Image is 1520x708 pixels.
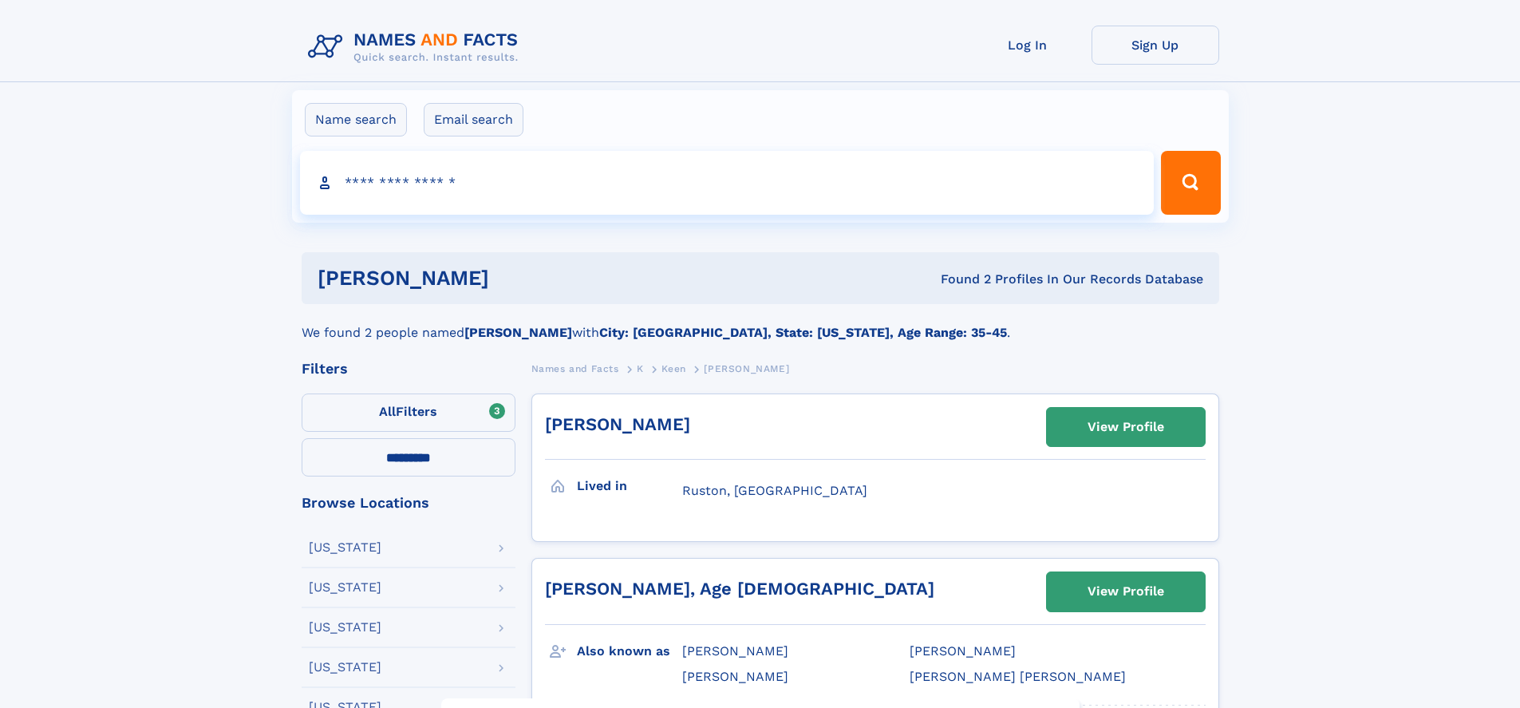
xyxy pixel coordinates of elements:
[545,579,934,599] a: [PERSON_NAME], Age [DEMOGRAPHIC_DATA]
[577,638,682,665] h3: Also known as
[309,661,381,674] div: [US_STATE]
[300,151,1155,215] input: search input
[1047,572,1205,611] a: View Profile
[1047,408,1205,446] a: View Profile
[302,26,531,69] img: Logo Names and Facts
[910,669,1126,684] span: [PERSON_NAME] [PERSON_NAME]
[637,363,644,374] span: K
[715,271,1203,288] div: Found 2 Profiles In Our Records Database
[531,358,619,378] a: Names and Facts
[1088,409,1164,445] div: View Profile
[302,362,515,376] div: Filters
[309,621,381,634] div: [US_STATE]
[682,483,867,498] span: Ruston, [GEOGRAPHIC_DATA]
[379,404,396,419] span: All
[599,325,1007,340] b: City: [GEOGRAPHIC_DATA], State: [US_STATE], Age Range: 35-45
[577,473,682,500] h3: Lived in
[545,414,690,434] a: [PERSON_NAME]
[661,358,685,378] a: Keen
[910,643,1016,659] span: [PERSON_NAME]
[964,26,1092,65] a: Log In
[661,363,685,374] span: Keen
[302,304,1219,342] div: We found 2 people named with .
[464,325,572,340] b: [PERSON_NAME]
[302,496,515,510] div: Browse Locations
[1161,151,1220,215] button: Search Button
[637,358,644,378] a: K
[682,669,788,684] span: [PERSON_NAME]
[302,394,515,432] label: Filters
[424,103,523,136] label: Email search
[318,268,715,288] h1: [PERSON_NAME]
[682,643,788,659] span: [PERSON_NAME]
[1088,573,1164,610] div: View Profile
[305,103,407,136] label: Name search
[704,363,789,374] span: [PERSON_NAME]
[1092,26,1219,65] a: Sign Up
[309,581,381,594] div: [US_STATE]
[309,541,381,554] div: [US_STATE]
